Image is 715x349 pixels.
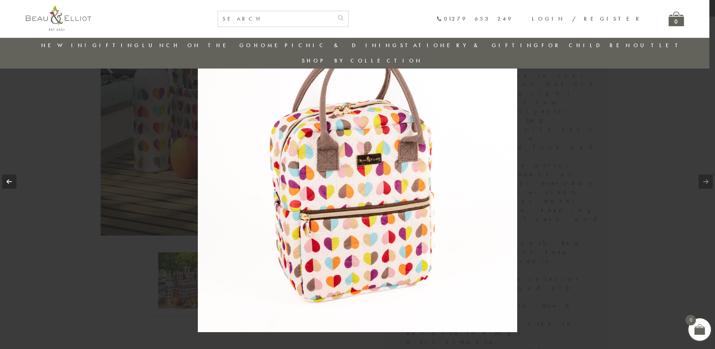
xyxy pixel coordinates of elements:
img: logo [26,6,91,31]
a: Login / Register [532,15,642,22]
a: Picnic & Dining [285,42,399,49]
a: 01279 653 249 [436,16,513,22]
a: Next [699,174,713,189]
a: Gifting [92,42,141,49]
a: New in! [41,42,91,49]
img: 36719-Confetti-upright-lunch-bag-new-2-1-scaled-e1759746917455.jpg [198,16,517,332]
a: Stationery & Gifting [400,42,540,49]
a: Previous [2,174,16,189]
a: For Children [541,42,632,49]
input: SEARCH [218,11,333,27]
a: 0 [669,12,684,26]
a: Outlet [633,42,683,49]
a: Lunch On The Go [142,42,253,49]
a: Shop by collection [302,57,423,64]
a: Home [254,42,284,49]
span: 0 [685,315,696,325]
